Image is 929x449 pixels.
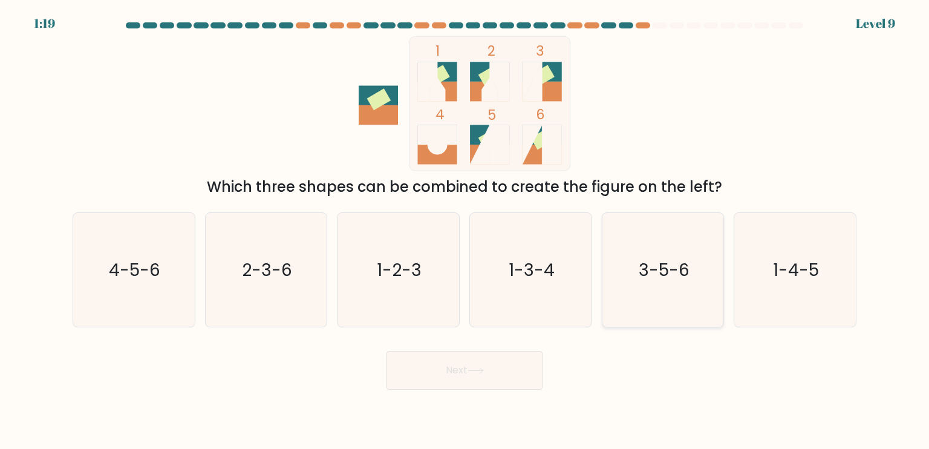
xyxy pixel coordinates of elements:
[34,15,55,33] div: 1:19
[773,257,819,281] text: 1-4-5
[487,105,496,125] tspan: 5
[109,257,161,281] text: 4-5-6
[377,257,422,281] text: 1-2-3
[80,176,849,198] div: Which three shapes can be combined to create the figure on the left?
[435,41,440,61] tspan: 1
[856,15,895,33] div: Level 9
[509,257,555,281] text: 1-3-4
[536,41,544,61] tspan: 3
[435,105,445,124] tspan: 4
[242,257,292,281] text: 2-3-6
[386,351,543,390] button: Next
[487,41,495,61] tspan: 2
[536,105,545,124] tspan: 6
[639,257,689,281] text: 3-5-6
